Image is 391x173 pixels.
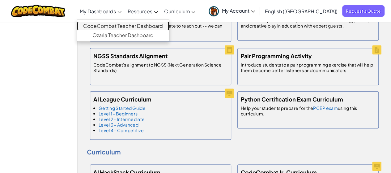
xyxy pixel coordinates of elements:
[241,62,375,73] p: Introduce students to a pair programming exercise that will help them become better listeners and...
[234,88,382,132] a: Python Certification Exam Curriculum Help your students prepare for thePCEP examusing this curric...
[99,105,146,111] a: Getting Started Guide
[99,116,145,122] a: Level 2 - Intermediate
[164,8,190,15] span: Curriculum
[241,95,343,104] h5: Python Certification Exam Curriculum
[77,31,169,40] a: Ozaria Teacher Dashboard
[87,147,382,157] h4: Curriculum
[262,3,341,19] a: English ([GEOGRAPHIC_DATA])
[93,62,228,73] p: CodeCombat's alignment to NGSS (Next Generation Science Standards)
[206,1,258,21] a: My Account
[93,95,151,104] h5: AI League Curriculum
[99,111,138,116] a: Level 1 - Beginners
[93,51,168,60] h5: NGSS Standards Alignment
[99,122,138,128] a: Level 3 - Advanced
[125,3,161,19] a: Resources
[313,105,338,111] a: PCEP exam
[234,45,382,88] a: Pair Programming Activity Introduce students to a pair programming exercise that will help them b...
[209,6,219,16] img: avatar
[77,3,125,19] a: My Dashboards
[241,105,375,116] p: Help your students prepare for the using this curriculum.
[80,8,116,15] span: My Dashboards
[234,0,382,44] a: EdTech Adventures Podcast Listen to our podcast to explore the role of technology, STEM, and crea...
[161,3,198,19] a: Curriculum
[241,17,375,28] p: Listen to our podcast to explore the role of technology, STEM, and creative play in education wit...
[128,8,152,15] span: Resources
[99,128,144,133] a: Level 4 - Competitive
[77,21,169,31] a: CodeCombat Teacher Dashboard
[265,8,338,15] span: English ([GEOGRAPHIC_DATA])
[222,7,255,14] span: My Account
[342,5,385,17] a: Request a Quote
[87,45,234,88] a: NGSS Standards Alignment CodeCombat's alignment to NGSS (Next Generation Science Standards)
[11,5,65,17] img: CodeCombat logo
[241,51,312,60] h5: Pair Programming Activity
